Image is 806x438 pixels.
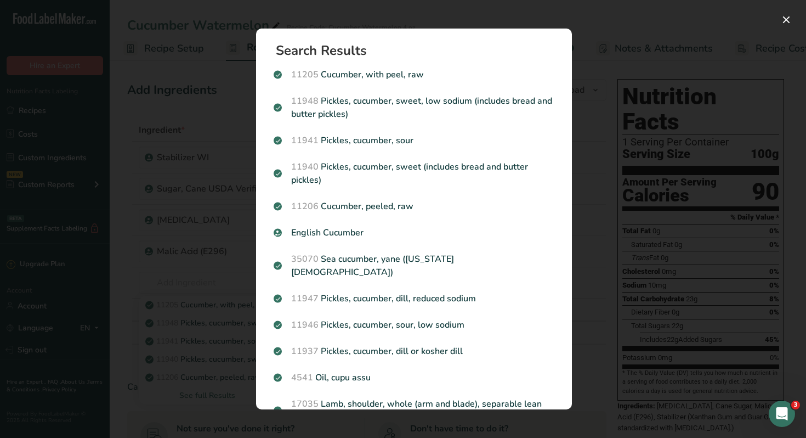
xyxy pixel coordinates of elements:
h1: Search Results [276,44,561,57]
span: 4541 [291,372,313,384]
span: 11937 [291,345,319,357]
p: Pickles, cucumber, sweet, low sodium (includes bread and butter pickles) [274,94,554,121]
p: Lamb, shoulder, whole (arm and blade), separable lean and fat, trimmed to 1/4" fat, choice, raw [274,397,554,424]
p: Cucumber, peeled, raw [274,200,554,213]
p: Oil, cupu assu [274,371,554,384]
p: Sea cucumber, yane ([US_STATE][DEMOGRAPHIC_DATA]) [274,252,554,279]
span: 11948 [291,95,319,107]
p: Pickles, cucumber, dill, reduced sodium [274,292,554,305]
p: Pickles, cucumber, sour [274,134,554,147]
iframe: Intercom live chat [769,401,795,427]
span: 11205 [291,69,319,81]
p: Pickles, cucumber, sweet (includes bread and butter pickles) [274,160,554,187]
p: Pickles, cucumber, dill or kosher dill [274,345,554,358]
span: 11206 [291,200,319,212]
span: 11941 [291,134,319,147]
p: Cucumber, with peel, raw [274,68,554,81]
p: Pickles, cucumber, sour, low sodium [274,318,554,332]
span: 35070 [291,253,319,265]
p: English Cucumber [274,226,554,239]
span: 11946 [291,319,319,331]
span: 17035 [291,398,319,410]
span: 11947 [291,293,319,305]
span: 3 [791,401,800,409]
span: 11940 [291,161,319,173]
